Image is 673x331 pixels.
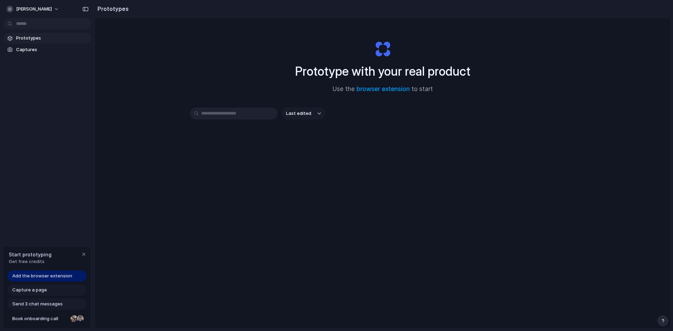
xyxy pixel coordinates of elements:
span: Use the to start [333,85,433,94]
span: Get free credits [9,258,52,265]
a: Captures [4,44,91,55]
span: Captures [16,46,88,53]
a: browser extension [356,85,410,92]
button: [PERSON_NAME] [4,4,63,15]
a: Book onboarding call [7,313,87,324]
span: Add the browser extension [12,273,72,280]
div: Christian Iacullo [76,315,84,323]
span: Last edited [286,110,311,117]
span: [PERSON_NAME] [16,6,52,13]
span: Prototypes [16,35,88,42]
span: Send 3 chat messages [12,301,63,308]
a: Prototypes [4,33,91,43]
div: Nicole Kubica [70,315,78,323]
button: Last edited [282,108,325,119]
a: Add the browser extension [7,270,87,282]
h1: Prototype with your real product [295,62,470,81]
span: Capture a page [12,287,47,294]
h2: Prototypes [95,5,129,13]
span: Start prototyping [9,251,52,258]
span: Book onboarding call [12,315,68,322]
